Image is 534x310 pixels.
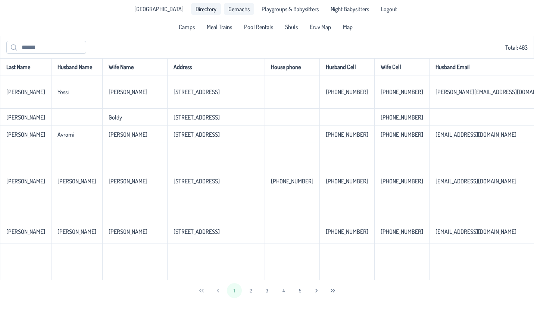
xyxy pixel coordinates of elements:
p-celleditor: [PERSON_NAME] [57,228,96,235]
p-celleditor: [PERSON_NAME] [6,114,45,121]
div: Total: 463 [6,41,528,54]
a: Meal Trains [202,21,237,33]
a: Map [338,21,357,33]
p-celleditor: [PHONE_NUMBER] [381,131,423,138]
a: [GEOGRAPHIC_DATA] [130,3,188,15]
a: Gemachs [224,3,254,15]
p-celleditor: [PERSON_NAME] [109,177,147,185]
p-celleditor: [STREET_ADDRESS] [174,228,220,235]
li: Logout [377,3,402,15]
p-celleditor: [STREET_ADDRESS] [174,131,220,138]
a: Camps [174,21,199,33]
a: Night Babysitters [326,3,374,15]
p-celleditor: [EMAIL_ADDRESS][DOMAIN_NAME] [435,228,516,235]
th: Wife Name [102,58,167,75]
p-celleditor: [PHONE_NUMBER] [326,177,368,185]
p-celleditor: [PERSON_NAME] [57,177,96,185]
p-celleditor: Avromi [57,131,74,138]
a: Shuls [281,21,302,33]
p-celleditor: [PHONE_NUMBER] [326,88,368,96]
a: Playgroups & Babysitters [257,3,323,15]
p-celleditor: [PHONE_NUMBER] [381,177,423,185]
span: Shuls [285,24,298,30]
span: Night Babysitters [331,6,369,12]
th: House phone [265,58,319,75]
button: 4 [276,283,291,298]
p-celleditor: [PERSON_NAME] [109,88,147,96]
span: Gemachs [228,6,250,12]
p-celleditor: Yossi [57,88,69,96]
p-celleditor: [PHONE_NUMBER] [381,114,423,121]
p-celleditor: [STREET_ADDRESS] [174,88,220,96]
span: Directory [196,6,216,12]
button: 3 [260,283,275,298]
span: Meal Trains [207,24,232,30]
p-celleditor: [STREET_ADDRESS] [174,114,220,121]
p-celleditor: [PERSON_NAME] [109,228,147,235]
span: Playgroups & Babysitters [262,6,319,12]
li: Pine Lake Park [130,3,188,15]
span: Logout [381,6,397,12]
p-celleditor: [STREET_ADDRESS] [174,177,220,185]
p-celleditor: [PERSON_NAME] [6,88,45,96]
th: Husband Cell [319,58,374,75]
p-celleditor: [PHONE_NUMBER] [381,88,423,96]
p-celleditor: [PERSON_NAME] [109,131,147,138]
span: Pool Rentals [244,24,273,30]
p-celleditor: [EMAIL_ADDRESS][DOMAIN_NAME] [435,177,516,185]
a: Pool Rentals [240,21,278,33]
a: Eruv Map [305,21,335,33]
button: Next Page [309,283,324,298]
th: Address [167,58,265,75]
a: Directory [191,3,221,15]
button: 1 [227,283,242,298]
p-celleditor: [PERSON_NAME] [6,177,45,185]
button: Last Page [325,283,340,298]
p-celleditor: [EMAIL_ADDRESS][DOMAIN_NAME] [435,131,516,138]
p-celleditor: [PHONE_NUMBER] [326,131,368,138]
p-celleditor: [PERSON_NAME] [6,131,45,138]
p-celleditor: [PERSON_NAME] [6,228,45,235]
th: Wife Cell [374,58,429,75]
p-celleditor: Goldy [109,114,122,121]
th: Husband Name [51,58,102,75]
span: Map [343,24,353,30]
p-celleditor: [PHONE_NUMBER] [381,228,423,235]
button: 5 [293,283,307,298]
p-celleditor: [PHONE_NUMBER] [326,228,368,235]
p-celleditor: [PHONE_NUMBER] [271,177,313,185]
span: Camps [179,24,195,30]
span: [GEOGRAPHIC_DATA] [134,6,184,12]
button: 2 [243,283,258,298]
span: Eruv Map [310,24,331,30]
